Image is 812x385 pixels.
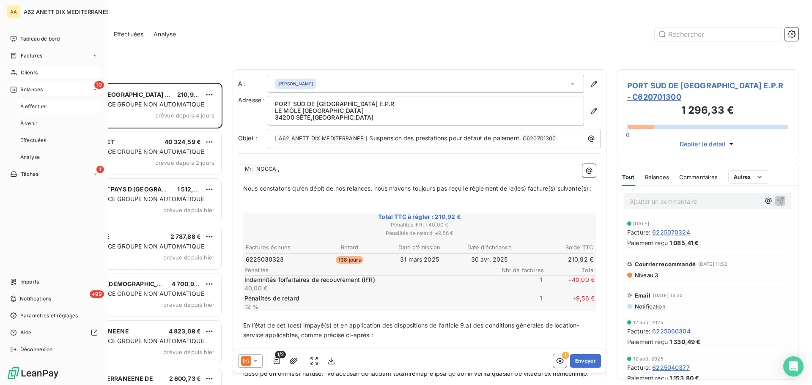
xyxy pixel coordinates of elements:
[60,195,204,202] span: PLAN DE RELANCE GROUPE NON AUTOMATIQUE
[155,112,214,119] span: prévue depuis 4 jours
[455,255,524,264] td: 30 avr. 2025
[169,375,201,382] span: 2 600,73 €
[652,363,690,372] span: 6225040377
[21,69,38,76] span: Clients
[635,261,696,268] span: Courrier recommandé
[238,134,257,142] span: Objet :
[60,91,181,98] span: PORT SUD DE [GEOGRAPHIC_DATA] E.P.R
[633,221,649,226] span: [DATE]
[570,354,601,368] button: Envoyer
[20,153,40,161] span: Analyse
[633,320,664,325] span: 12 août 2025
[315,243,384,252] th: Retard
[277,81,313,87] span: [PERSON_NAME]
[275,134,277,142] span: [
[177,91,203,98] span: 210,92 €
[243,322,579,339] span: En l’état de cet (ces) impayé(s) et en application des dispositions de l’article 9.a) des conditi...
[245,243,314,252] th: Factures échues
[525,243,594,252] th: Solde TTC
[627,374,668,382] span: Paiement reçu
[783,356,804,377] div: Open Intercom Messenger
[627,363,650,372] span: Facture :
[680,139,726,148] span: Déplier le détail
[627,327,650,336] span: Facture :
[365,134,521,142] span: ] Suspension des prestations pour défaut de paiement.
[244,284,490,292] p: 40,00 €
[244,213,595,221] span: Total TTC à régler : 210,92 €
[163,207,214,213] span: prévue depuis hier
[60,337,204,344] span: PLAN DE RELANCE GROUPE NON AUTOMATIQUE
[20,278,39,286] span: Imports
[244,229,595,237] span: Pénalités de retard : + 9,56 €
[669,337,701,346] span: 1 330,49 €
[7,5,20,19] div: AA
[244,276,490,284] p: Indemnités forfaitaires de recouvrement (IFR)
[491,294,542,311] span: 1
[60,290,204,297] span: PLAN DE RELANCE GROUPE NON AUTOMATIQUE
[627,228,650,237] span: Facture :
[455,243,524,252] th: Date d’échéance
[493,267,544,273] span: Nbr de factures
[20,346,53,353] span: Déconnexion
[170,233,201,240] span: 2 787,88 €
[255,164,277,174] span: NOCCA
[633,356,664,361] span: 12 août 2025
[652,228,690,237] span: 6225070324
[275,107,577,114] p: LE MÔLE [GEOGRAPHIC_DATA]
[96,166,104,173] span: 1
[177,186,207,193] span: 1 512,67 €
[244,164,254,174] span: Mr.
[21,170,38,178] span: Tâches
[652,327,691,336] span: 6225060304
[7,326,101,339] a: Aide
[165,138,201,145] span: 40 324,59 €
[275,114,577,121] p: 34200 SÈTE , [GEOGRAPHIC_DATA]
[244,294,490,303] p: Pénalités de retard
[41,83,222,385] div: grid
[275,351,286,358] span: 1/2
[114,30,144,38] span: Effectuées
[677,139,738,149] button: Déplier le détail
[627,80,788,103] span: PORT SUD DE [GEOGRAPHIC_DATA] E.P.R - C620701300
[634,303,666,310] span: Notification
[669,238,699,247] span: 1 085,41 €
[244,221,595,229] span: Pénalités IFR : + 40,00 €
[238,79,268,88] label: À :
[60,101,204,108] span: PLAN DE RELANCE GROUPE NON AUTOMATIQUE
[20,103,48,110] span: À effectuer
[20,137,47,144] span: Effectuées
[544,276,595,292] span: + 40,00 €
[20,86,43,93] span: Relances
[278,165,280,172] span: ,
[243,185,592,192] span: Nous constatons qu’en dépit de nos relances, nous n’avons toujours pas reçu le règlement de la(le...
[24,8,110,15] span: A62 ANETT DIX MEDITERRANEE
[163,349,214,355] span: prévue depuis hier
[21,52,42,60] span: Factures
[163,254,214,261] span: prévue depuis hier
[169,328,201,335] span: 4 823,09 €
[277,134,365,144] span: A62 ANETT DIX MEDITERRANEE
[653,293,683,298] span: [DATE] 14:30
[698,262,727,267] span: [DATE] 11:52
[90,290,104,298] span: +99
[154,30,176,38] span: Analyse
[645,174,669,180] span: Relances
[491,276,542,292] span: 1
[20,329,32,336] span: Aide
[336,256,363,264] span: 138 jours
[172,280,204,287] span: 4 700,96 €
[94,81,104,89] span: 10
[626,131,629,138] span: 0
[622,174,635,180] span: Tout
[525,255,594,264] td: 210,92 €
[244,267,493,273] span: Pénalités
[627,103,788,120] h3: 1 296,33 €
[20,295,51,303] span: Notifications
[60,243,204,250] span: PLAN DE RELANCE GROUPE NON AUTOMATIQUE
[385,243,454,252] th: Date d’émission
[60,280,175,287] span: HOPITAL P. LES [DEMOGRAPHIC_DATA]
[385,255,454,264] td: 31 mars 2025
[669,374,700,382] span: 1 153,80 €
[7,366,59,380] img: Logo LeanPay
[544,294,595,311] span: + 9,56 €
